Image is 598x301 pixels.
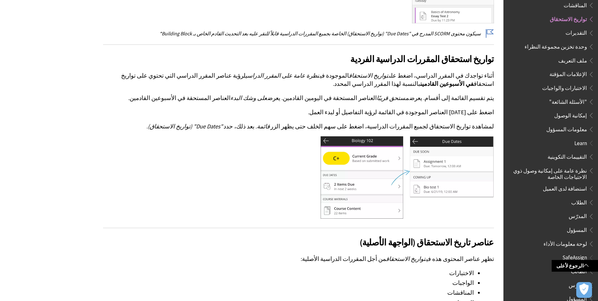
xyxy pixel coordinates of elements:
[103,228,494,249] h2: عناصر تاريخ الاستحقاق (الواجهة الأصلية)
[574,138,587,146] span: Learn
[569,280,587,288] span: المدرس
[548,151,587,160] span: التقييمات التكوينية
[103,72,494,88] p: أثناء تواجدك في المقرر الدراسي، اضغط على الموجودة في لرؤية عناصر المقرر الدراسي التي تحتوي على تو...
[386,255,426,263] span: تواريخ الاستحقاق
[554,110,587,119] span: إمكانية الوصول
[542,83,587,91] span: الاختبارات والواجبات
[103,279,474,287] li: الواجبات
[257,123,270,130] span: قائمة
[246,72,319,79] span: نظرة عامة على المقرر الدراسي
[230,94,267,102] span: على وشك البدء
[507,138,594,249] nav: Book outline for Blackboard Learn Help
[543,183,587,192] span: استضافة لدى العميل
[103,288,474,297] li: المناقشات
[103,108,494,116] p: اضغط على [DATE] العناصر الموجودة في القائمة لرؤية التفاصيل أو لبدء العمل.
[571,266,587,274] span: الطالب
[558,55,587,64] span: ملف التعريف
[103,122,494,131] p: لمشاهدة تواريخ الاستحقاق لجميع المقررات الدراسية، اضغط على سهم الخلف حتى يظهر الزر . بعد ذلك، حدد .
[550,14,587,22] span: تواريخ الاستحقاق
[543,239,587,247] span: لوحة معلومات الأداء
[103,30,494,37] p: سيكون محتوى SCORM المدرج في "Due Dates" (تواريخ الاستحقاق) الخاصة بجميع المقررات الدراسية قابلاً ...
[546,124,587,133] span: معلومات المسؤول
[525,41,587,50] span: وحدة تخزين مجموعة النظراء
[103,269,474,278] li: الاختبارات
[549,69,587,78] span: الإعلامات المؤقتة
[576,282,592,298] button: فتح التفضيلات
[567,225,587,233] span: المسؤول
[349,72,388,79] span: تواريخ الاستحقاق
[549,97,587,105] span: "الأسئلة الشائعة"
[420,80,474,87] span: في الأسبوعين القادمين
[562,252,587,261] span: SafeAssign
[103,94,494,102] p: يتم تقسيم القائمة إلى أقسام. يعرض العناصر المستحقة في اليومين القادمين. يعرض العناصر المستحقة في ...
[148,123,223,130] span: "Due Dates" (تواريخ الاستحقاق)
[569,211,587,220] span: المدرّس
[552,260,598,272] a: الرجوع لأعلى
[377,94,409,102] span: مستحق قريبًا
[103,44,494,66] h2: تواريخ استحقاق المقررات الدراسية الفردية
[103,255,494,263] p: تظهر عناصر المحتوى هذه في من أجل المقررات الدراسية الأصلية:
[566,28,587,36] span: التقديرات
[571,197,587,206] span: الطلاب
[511,165,587,180] span: نظرة عامة على إمكانية وصول ذوي الاحتياجات الخاصة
